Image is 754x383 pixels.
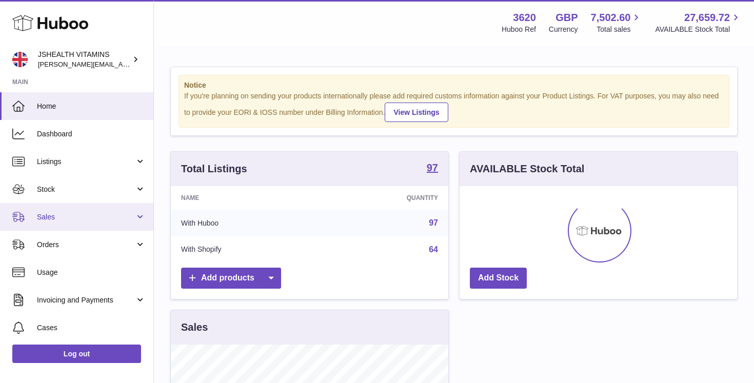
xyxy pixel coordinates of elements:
[684,11,730,25] span: 27,659.72
[38,60,206,68] span: [PERSON_NAME][EMAIL_ADDRESS][DOMAIN_NAME]
[549,25,578,34] div: Currency
[171,186,321,210] th: Name
[37,240,135,250] span: Orders
[502,25,536,34] div: Huboo Ref
[37,157,135,167] span: Listings
[470,162,584,176] h3: AVAILABLE Stock Total
[37,295,135,305] span: Invoicing and Payments
[12,345,141,363] a: Log out
[37,212,135,222] span: Sales
[181,320,208,334] h3: Sales
[181,162,247,176] h3: Total Listings
[171,236,321,263] td: With Shopify
[37,268,146,277] span: Usage
[597,25,642,34] span: Total sales
[12,52,28,67] img: francesca@jshealthvitamins.com
[184,80,724,90] strong: Notice
[470,268,527,289] a: Add Stock
[429,218,438,227] a: 97
[655,25,742,34] span: AVAILABLE Stock Total
[38,50,130,69] div: JSHEALTH VITAMINS
[555,11,578,25] strong: GBP
[37,102,146,111] span: Home
[427,163,438,173] strong: 97
[513,11,536,25] strong: 3620
[591,11,643,34] a: 7,502.60 Total sales
[171,210,321,236] td: With Huboo
[184,91,724,122] div: If you're planning on sending your products internationally please add required customs informati...
[427,163,438,175] a: 97
[181,268,281,289] a: Add products
[37,185,135,194] span: Stock
[385,103,448,122] a: View Listings
[429,245,438,254] a: 64
[321,186,448,210] th: Quantity
[37,129,146,139] span: Dashboard
[655,11,742,34] a: 27,659.72 AVAILABLE Stock Total
[37,323,146,333] span: Cases
[591,11,631,25] span: 7,502.60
